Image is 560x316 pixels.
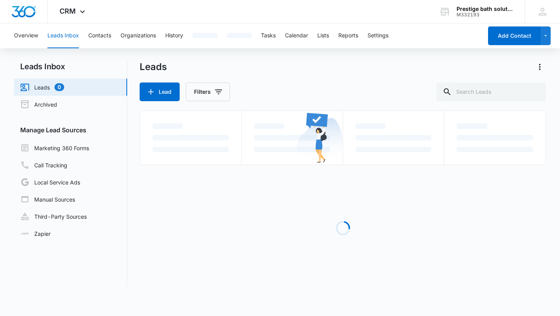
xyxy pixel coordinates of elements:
button: Overview [14,23,38,48]
a: Leads0 [20,83,64,92]
button: Reports [338,23,358,48]
a: Third-Party Sources [20,212,87,221]
span: CRM [59,7,76,15]
a: Archived [20,100,57,109]
button: Lead [140,83,180,101]
button: Filters [186,83,230,101]
a: Local Service Ads [20,177,80,187]
div: account id [457,12,513,18]
h1: Leads [140,61,167,73]
h2: Leads Inbox [14,61,127,72]
a: Manual Sources [20,195,75,204]
button: History [165,23,183,48]
a: Zapier [20,230,51,238]
h3: Manage Lead Sources [14,125,127,135]
input: Search Leads [436,83,546,101]
button: Calendar [285,23,308,48]
button: Organizations [121,23,156,48]
button: Contacts [88,23,111,48]
button: Tasks [261,23,276,48]
div: account name [457,6,513,12]
button: Lists [317,23,329,48]
a: Marketing 360 Forms [20,143,89,153]
button: Settings [367,23,388,48]
a: Call Tracking [20,160,67,170]
button: Actions [534,61,546,73]
button: Add Contact [488,26,541,45]
button: Leads Inbox [47,23,79,48]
